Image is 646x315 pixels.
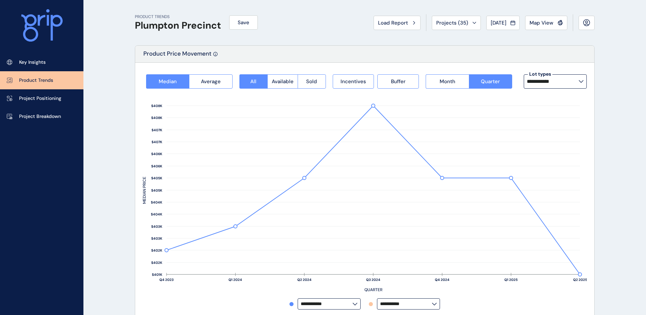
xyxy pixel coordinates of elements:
text: $404K [151,200,162,205]
button: All [239,74,267,89]
text: $407K [152,140,162,144]
button: Buffer [377,74,419,89]
text: Q4 2024 [435,277,450,282]
button: Save [229,15,258,30]
text: Q1 2025 [504,277,518,282]
span: Save [238,19,249,26]
p: Project Breakdown [19,113,61,120]
span: Quarter [481,78,500,85]
p: Product Trends [19,77,53,84]
button: Median [146,74,189,89]
span: Available [272,78,294,85]
text: $408K [151,116,162,120]
text: Q3 2024 [366,277,380,282]
text: $405K [151,176,162,180]
h1: Plumpton Precinct [135,20,221,31]
text: $401K [152,272,162,277]
text: Q2 2024 [297,277,312,282]
button: Load Report [374,16,421,30]
span: Load Report [378,19,408,26]
span: Average [201,78,221,85]
span: Map View [530,19,553,26]
label: Lot types [528,71,552,78]
button: Quarter [469,74,512,89]
text: $406K [151,152,162,156]
p: PRODUCT TRENDS [135,14,221,20]
span: [DATE] [491,19,506,26]
button: Month [426,74,469,89]
text: $403K [151,236,162,241]
text: Q1 2024 [229,277,242,282]
text: Q4 2023 [159,277,174,282]
button: Sold [298,74,326,89]
text: $406K [151,164,162,168]
button: Incentives [333,74,374,89]
text: QUARTER [364,287,382,292]
button: Map View [525,16,567,30]
text: $403K [151,224,162,229]
text: $404K [151,212,162,216]
span: Buffer [391,78,406,85]
text: $407K [152,128,162,132]
span: Median [159,78,177,85]
p: Project Positioning [19,95,61,102]
text: $402K [151,248,162,253]
p: Product Price Movement [143,50,211,62]
text: MEDIAN PRICE [142,177,147,204]
span: Incentives [341,78,366,85]
text: $405K [151,188,162,193]
span: All [250,78,256,85]
text: $408K [151,104,162,108]
p: Key Insights [19,59,46,66]
button: [DATE] [486,16,520,30]
text: Q2 2025 [573,277,587,282]
text: $402K [151,260,162,265]
button: Average [189,74,232,89]
span: Projects ( 35 ) [436,19,468,26]
span: Month [440,78,455,85]
button: Available [267,74,298,89]
button: Projects (35) [432,16,481,30]
span: Sold [306,78,317,85]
